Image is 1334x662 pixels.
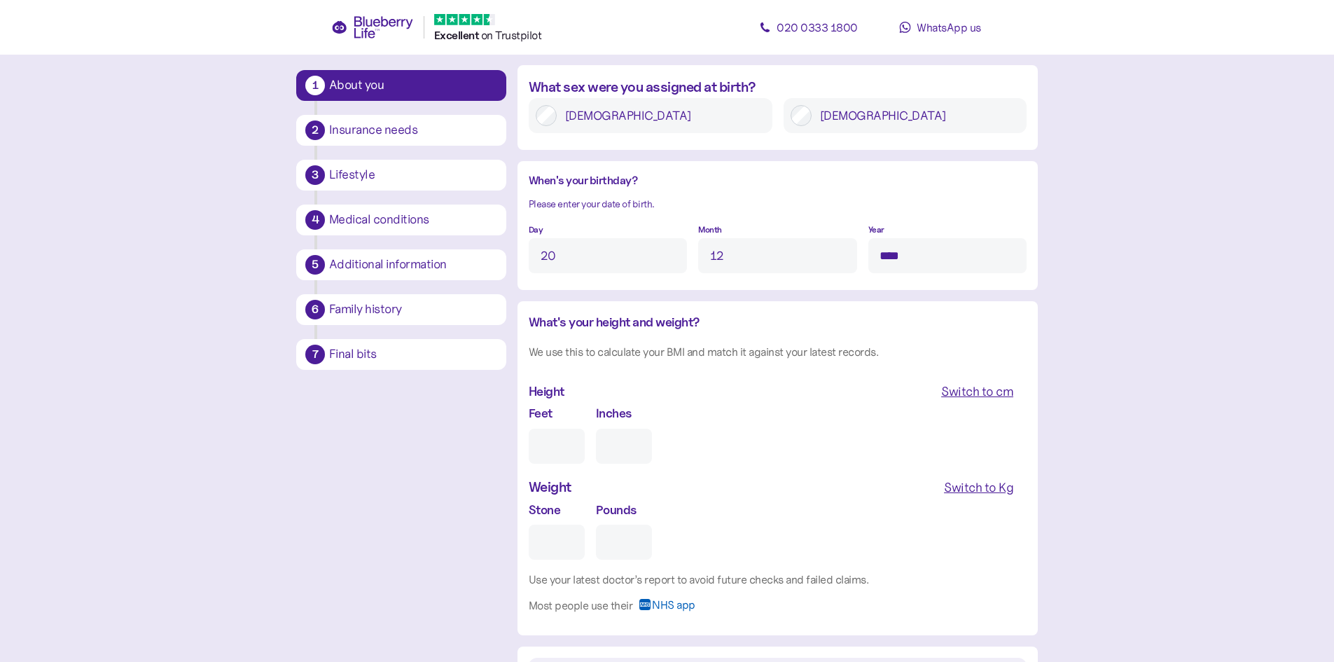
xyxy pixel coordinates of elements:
[296,70,506,101] button: 1About you
[329,169,497,181] div: Lifestyle
[305,210,325,230] div: 4
[529,597,633,614] div: Most people use their
[529,312,1027,332] div: What's your height and weight?
[877,13,1003,41] a: WhatsApp us
[329,258,497,271] div: Additional information
[529,476,571,498] div: Weight
[928,378,1027,404] button: Switch to cm
[305,300,325,319] div: 6
[529,223,543,237] label: Day
[917,20,981,34] span: WhatsApp us
[652,599,695,621] span: NHS app
[329,214,497,226] div: Medical conditions
[529,571,1027,588] div: Use your latest doctor’s report to avoid future checks and failed claims.
[305,120,325,140] div: 2
[931,475,1027,500] button: Switch to Kg
[698,223,722,237] label: Month
[529,343,1027,361] div: We use this to calculate your BMI and match it against your latest records.
[941,382,1013,401] div: Switch to cm
[944,478,1013,497] div: Switch to Kg
[305,165,325,185] div: 3
[529,500,561,519] label: Stone
[305,345,325,364] div: 7
[529,382,564,401] div: Height
[305,76,325,95] div: 1
[296,205,506,235] button: 4Medical conditions
[868,223,884,237] label: Year
[434,29,481,42] span: Excellent ️
[777,20,858,34] span: 020 0333 1800
[596,500,637,519] label: Pounds
[296,294,506,325] button: 6Family history
[296,249,506,280] button: 5Additional information
[529,404,553,422] label: Feet
[296,115,506,146] button: 2Insurance needs
[746,13,872,41] a: 020 0333 1800
[329,303,497,316] div: Family history
[329,124,497,137] div: Insurance needs
[557,105,765,126] label: [DEMOGRAPHIC_DATA]
[529,197,1027,212] div: Please enter your date of birth.
[529,76,1027,98] div: What sex were you assigned at birth?
[329,79,497,92] div: About you
[812,105,1020,126] label: [DEMOGRAPHIC_DATA]
[596,404,632,422] label: Inches
[529,172,1027,190] div: When's your birthday?
[329,348,497,361] div: Final bits
[296,339,506,370] button: 7Final bits
[296,160,506,191] button: 3Lifestyle
[481,28,542,42] span: on Trustpilot
[305,255,325,275] div: 5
